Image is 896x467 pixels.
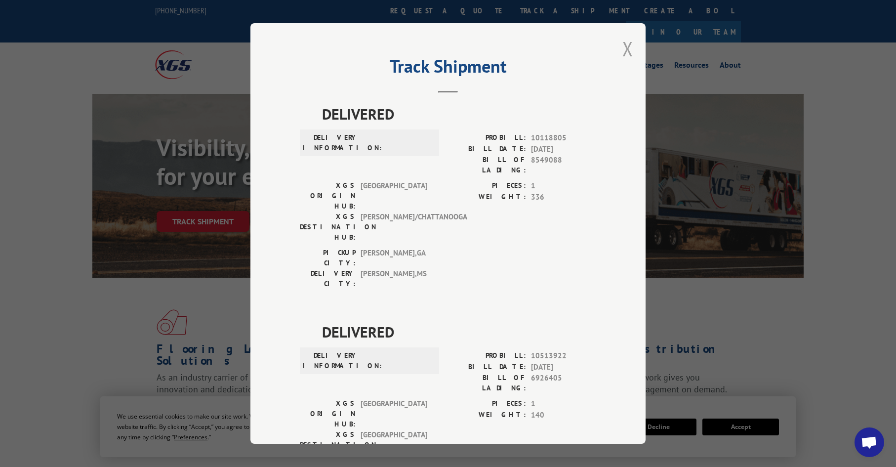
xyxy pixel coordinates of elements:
label: BILL DATE: [448,144,526,155]
span: [PERSON_NAME]/CHATTANOOGA [361,212,427,243]
label: BILL OF LADING: [448,155,526,175]
label: XGS DESTINATION HUB: [300,212,356,243]
label: PIECES: [448,398,526,410]
span: [GEOGRAPHIC_DATA] [361,398,427,429]
label: PROBILL: [448,132,526,144]
label: BILL OF LADING: [448,373,526,393]
span: 336 [531,192,596,203]
span: DELIVERED [322,321,596,343]
span: 8549088 [531,155,596,175]
span: 6926405 [531,373,596,393]
div: Open chat [855,427,884,457]
span: 10513922 [531,350,596,362]
label: XGS ORIGIN HUB: [300,180,356,212]
button: Close modal [622,36,633,62]
span: 10118805 [531,132,596,144]
label: XGS DESTINATION HUB: [300,429,356,461]
h2: Track Shipment [300,59,596,78]
span: [DATE] [531,362,596,373]
label: PIECES: [448,180,526,192]
span: [GEOGRAPHIC_DATA] [361,429,427,461]
span: [PERSON_NAME] , MS [361,268,427,289]
label: DELIVERY INFORMATION: [303,350,359,371]
label: WEIGHT: [448,410,526,421]
span: [DATE] [531,144,596,155]
span: 1 [531,398,596,410]
span: 1 [531,180,596,192]
label: PICKUP CITY: [300,248,356,268]
label: DELIVERY CITY: [300,268,356,289]
span: [GEOGRAPHIC_DATA] [361,180,427,212]
label: BILL DATE: [448,362,526,373]
span: DELIVERED [322,103,596,125]
span: [PERSON_NAME] , GA [361,248,427,268]
span: 140 [531,410,596,421]
label: XGS ORIGIN HUB: [300,398,356,429]
label: DELIVERY INFORMATION: [303,132,359,153]
label: PROBILL: [448,350,526,362]
label: WEIGHT: [448,192,526,203]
